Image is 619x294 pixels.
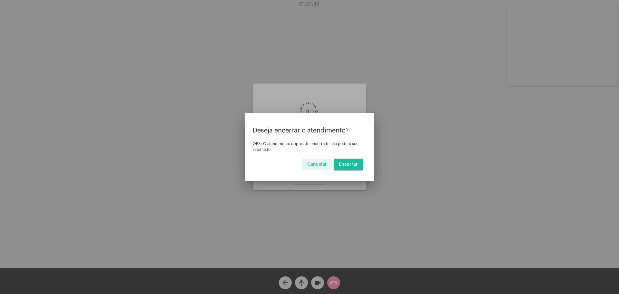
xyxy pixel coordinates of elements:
[302,159,332,170] button: Cancelar
[334,159,363,170] button: Encerrar
[253,142,358,152] span: OBS: O atendimento depois de encerrado não poderá ser retomado.
[307,162,327,167] span: Cancelar
[339,162,358,167] span: Encerrar
[253,127,366,134] p: Deseja encerrar o atendimento?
